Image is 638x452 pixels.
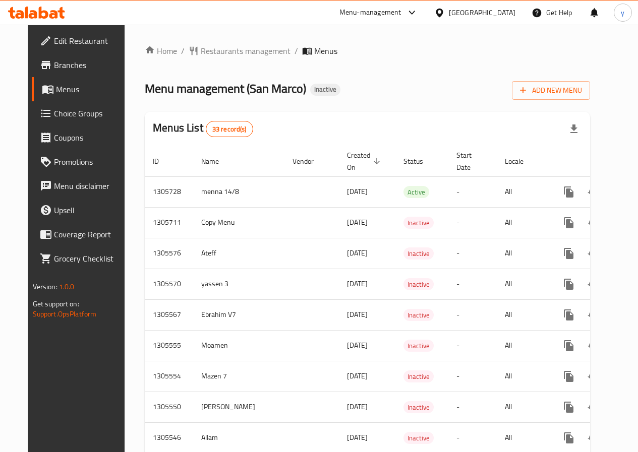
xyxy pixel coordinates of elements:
[557,272,581,296] button: more
[347,246,368,260] span: [DATE]
[557,180,581,204] button: more
[54,107,126,119] span: Choice Groups
[181,45,185,57] li: /
[193,207,284,238] td: Copy Menu
[562,117,586,141] div: Export file
[347,308,368,321] span: [DATE]
[497,176,549,207] td: All
[32,101,134,125] a: Choice Groups
[145,361,193,392] td: 1305554
[32,198,134,222] a: Upsell
[347,185,368,198] span: [DATE]
[32,29,134,53] a: Edit Restaurant
[581,211,605,235] button: Change Status
[347,369,368,382] span: [DATE]
[403,402,434,413] span: Inactive
[403,432,434,444] div: Inactive
[557,241,581,266] button: more
[581,180,605,204] button: Change Status
[621,7,624,18] span: y
[54,252,126,265] span: Grocery Checklist
[403,401,434,413] div: Inactive
[310,84,340,96] div: Inactive
[497,238,549,269] td: All
[56,83,126,95] span: Menus
[193,392,284,422] td: [PERSON_NAME]
[403,186,429,198] div: Active
[145,45,590,57] nav: breadcrumb
[497,299,549,330] td: All
[403,155,436,167] span: Status
[206,124,253,134] span: 33 record(s)
[403,217,434,229] span: Inactive
[32,53,134,77] a: Branches
[520,84,582,97] span: Add New Menu
[497,361,549,392] td: All
[403,340,434,352] span: Inactive
[32,246,134,271] a: Grocery Checklist
[293,155,327,167] span: Vendor
[33,307,97,320] a: Support.OpsPlatform
[193,176,284,207] td: menna 14/8
[581,241,605,266] button: Change Status
[512,81,590,100] button: Add New Menu
[581,272,605,296] button: Change Status
[448,176,497,207] td: -
[295,45,298,57] li: /
[201,45,291,57] span: Restaurants management
[557,303,581,327] button: more
[581,334,605,358] button: Change Status
[32,150,134,174] a: Promotions
[314,45,337,57] span: Menus
[557,426,581,450] button: more
[145,330,193,361] td: 1305555
[403,186,429,198] span: Active
[189,45,291,57] a: Restaurants management
[347,400,368,413] span: [DATE]
[581,364,605,389] button: Change Status
[403,278,434,290] div: Inactive
[193,238,284,269] td: Ateff
[193,299,284,330] td: Ebrahim V7
[347,216,368,229] span: [DATE]
[403,279,434,290] span: Inactive
[581,426,605,450] button: Change Status
[193,330,284,361] td: Moamen
[581,395,605,419] button: Change Status
[145,207,193,238] td: 1305711
[497,392,549,422] td: All
[54,156,126,168] span: Promotions
[448,361,497,392] td: -
[54,132,126,144] span: Coupons
[339,7,401,19] div: Menu-management
[201,155,232,167] span: Name
[557,395,581,419] button: more
[153,155,172,167] span: ID
[54,228,126,240] span: Coverage Report
[403,371,434,382] span: Inactive
[54,180,126,192] span: Menu disclaimer
[449,7,515,18] div: [GEOGRAPHIC_DATA]
[193,361,284,392] td: Mazen 7
[403,248,434,260] span: Inactive
[33,280,57,293] span: Version:
[33,297,79,310] span: Get support on:
[59,280,75,293] span: 1.0.0
[456,149,485,173] span: Start Date
[347,431,368,444] span: [DATE]
[347,149,383,173] span: Created On
[557,364,581,389] button: more
[448,238,497,269] td: -
[557,211,581,235] button: more
[153,120,253,137] h2: Menus List
[403,432,434,444] span: Inactive
[32,77,134,101] a: Menus
[448,392,497,422] td: -
[145,176,193,207] td: 1305728
[145,299,193,330] td: 1305567
[145,392,193,422] td: 1305550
